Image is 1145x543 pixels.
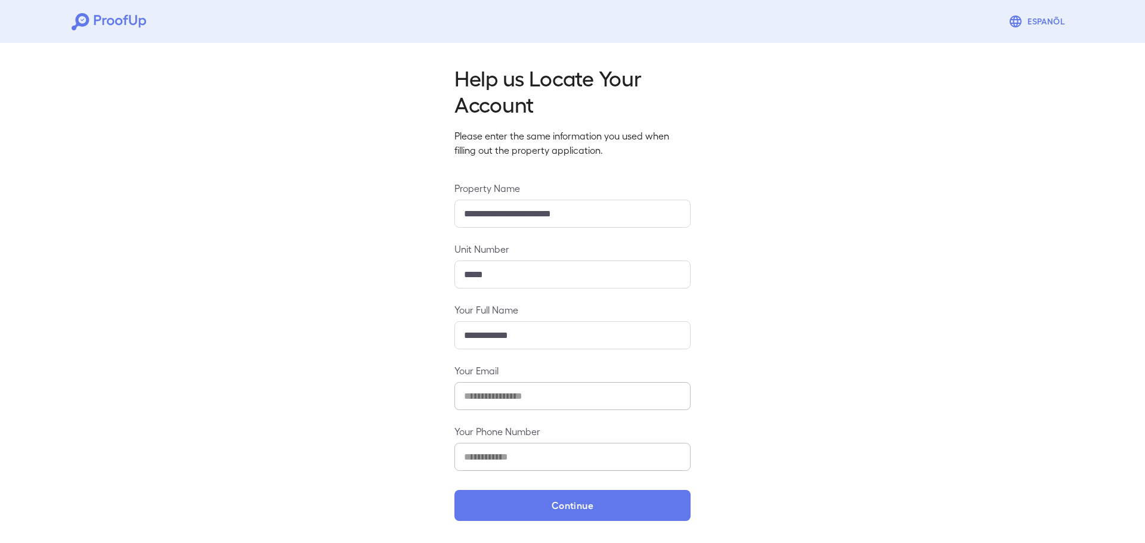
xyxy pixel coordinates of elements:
[454,129,691,157] p: Please enter the same information you used when filling out the property application.
[454,490,691,521] button: Continue
[1004,10,1073,33] button: Espanõl
[454,64,691,117] h2: Help us Locate Your Account
[454,303,691,317] label: Your Full Name
[454,364,691,377] label: Your Email
[454,424,691,438] label: Your Phone Number
[454,181,691,195] label: Property Name
[454,242,691,256] label: Unit Number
